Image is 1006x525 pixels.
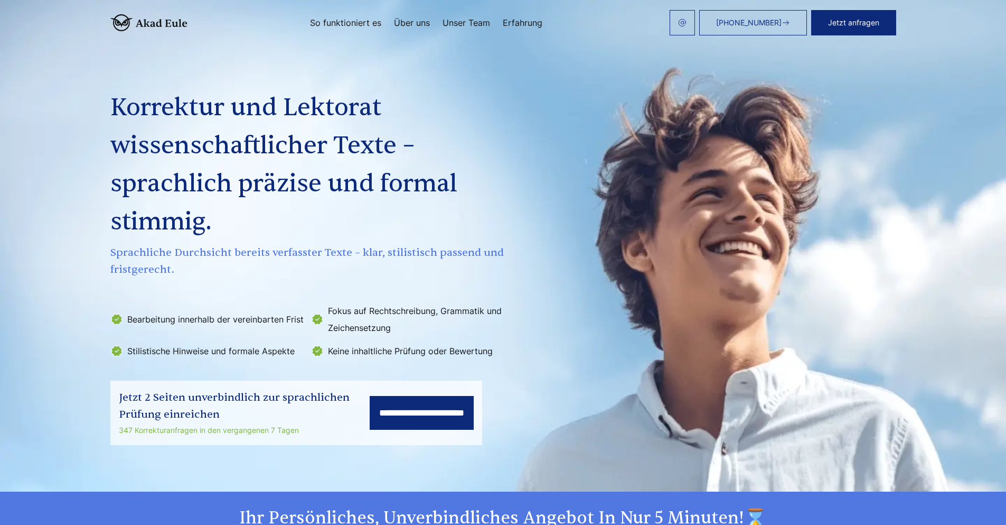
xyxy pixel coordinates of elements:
[311,343,505,360] li: Keine inhaltliche Prüfung oder Bewertung
[443,19,490,27] a: Unser Team
[678,19,687,27] img: email
[311,302,505,336] li: Fokus auf Rechtschreibung, Grammatik und Zeichensetzung
[503,19,542,27] a: Erfahrung
[119,389,370,423] div: Jetzt 2 Seiten unverbindlich zur sprachlichen Prüfung einreichen
[119,424,370,437] div: 347 Korrekturanfragen in den vergangenen 7 Tagen
[110,343,305,360] li: Stilistische Hinweise und formale Aspekte
[110,302,305,336] li: Bearbeitung innerhalb der vereinbarten Frist
[110,89,507,241] h1: Korrektur und Lektorat wissenschaftlicher Texte – sprachlich präzise und formal stimmig.
[110,14,187,31] img: logo
[716,19,782,27] span: [PHONE_NUMBER]
[310,19,381,27] a: So funktioniert es
[811,10,896,35] button: Jetzt anfragen
[110,244,507,278] span: Sprachliche Durchsicht bereits verfasster Texte – klar, stilistisch passend und fristgerecht.
[394,19,430,27] a: Über uns
[699,10,807,35] a: [PHONE_NUMBER]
